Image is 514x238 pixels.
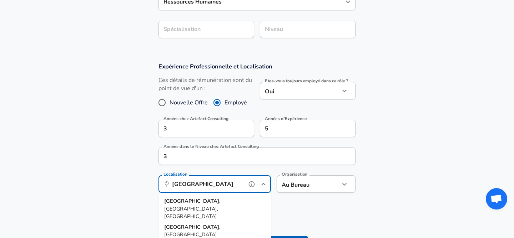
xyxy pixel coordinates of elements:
[163,117,228,121] label: Années chez Artefact Consulting
[158,120,238,137] input: 0
[486,188,507,209] div: Ouvrir le chat
[164,197,220,220] span: , [GEOGRAPHIC_DATA], [GEOGRAPHIC_DATA]
[277,175,329,193] div: Au Bureau
[163,144,259,149] label: Années dans le Niveau chez Artefact Consulting
[258,179,268,189] button: Close
[282,172,307,176] label: Organisation
[260,82,340,99] div: Oui
[225,98,247,107] span: Employé
[260,120,340,137] input: 7
[265,79,348,83] label: Êtes-vous toujours employé dans ce rôle ?
[163,172,187,176] label: Localisation
[158,148,340,165] input: 1
[246,179,257,190] button: help
[164,197,219,205] strong: [GEOGRAPHIC_DATA]
[164,223,220,238] span: , [GEOGRAPHIC_DATA]
[263,24,352,35] input: L3
[158,21,254,38] input: Spécialisation
[158,62,356,71] h3: Expérience Professionnelle et Localisation
[158,76,254,93] label: Ces détails de rémunération sont du point de vue d'un :
[265,117,307,121] label: Années d'Expérience
[164,223,219,230] strong: [GEOGRAPHIC_DATA]
[170,98,208,107] span: Nouvelle Offre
